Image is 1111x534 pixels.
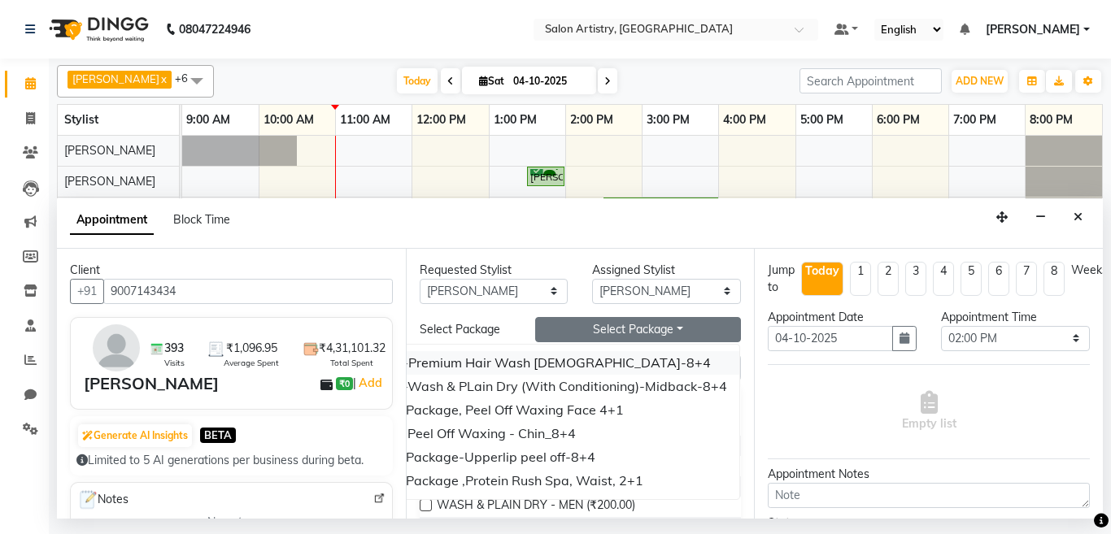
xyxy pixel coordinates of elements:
[986,21,1080,38] span: [PERSON_NAME]
[344,351,739,375] li: Custom-Premium Hair Wash [DEMOGRAPHIC_DATA]-8+4
[64,143,155,158] span: [PERSON_NAME]
[878,262,899,296] li: 2
[490,108,541,132] a: 1:00 PM
[941,309,1090,326] div: Appointment Time
[1071,262,1108,279] div: Weeks
[356,373,385,393] a: Add
[805,263,839,280] div: Today
[529,169,563,185] div: [PERSON_NAME], TK03, 01:30 PM-02:00 PM, Back Massage - Detoxifying/Relaxing/Stress Relieving
[70,279,104,304] button: +91
[407,321,523,338] div: Select Package
[1043,262,1065,296] li: 8
[566,108,617,132] a: 2:00 PM
[768,466,1090,483] div: Appointment Notes
[873,108,924,132] a: 6:00 PM
[72,72,159,85] span: [PERSON_NAME]
[344,445,739,469] li: Custom Package-Upperlip peel off-8+4
[799,68,942,93] input: Search Appointment
[344,398,739,422] li: Custom Package, Peel Off Waxing Face 4+1
[259,108,318,132] a: 10:00 AM
[78,424,192,447] button: Generate AI Insights
[1026,108,1077,132] a: 8:00 PM
[902,391,956,432] span: Empty list
[850,262,871,296] li: 1
[768,309,917,326] div: Appointment Date
[508,69,590,93] input: 2025-10-04
[319,340,386,357] span: ₹4,31,101.32
[182,108,234,132] a: 9:00 AM
[768,514,917,532] div: Status
[77,489,129,510] span: Notes
[103,279,393,304] input: Search by Name/Mobile/Email/Code
[175,72,200,85] span: +6
[336,377,353,390] span: ₹0
[224,357,279,369] span: Average Spent
[796,108,847,132] a: 5:00 PM
[179,7,251,52] b: 08047224946
[41,7,153,52] img: logo
[905,262,926,296] li: 3
[1016,262,1037,296] li: 7
[420,262,569,279] div: Requested Stylist
[952,70,1008,93] button: ADD NEW
[353,373,385,393] span: |
[64,174,155,189] span: [PERSON_NAME]
[70,262,393,279] div: Client
[173,212,230,227] span: Block Time
[535,317,742,342] button: Select Package
[164,357,185,369] span: Visits
[592,262,741,279] div: Assigned Stylist
[933,262,954,296] li: 4
[336,108,394,132] a: 11:00 AM
[70,206,154,235] span: Appointment
[437,497,635,517] span: WASH & PLAIN DRY - MEN (₹200.00)
[93,324,140,371] img: avatar
[961,262,982,296] li: 5
[988,262,1009,296] li: 6
[768,326,893,351] input: yyyy-mm-dd
[412,108,470,132] a: 12:00 PM
[719,108,770,132] a: 4:00 PM
[956,75,1004,87] span: ADD NEW
[949,108,1000,132] a: 7:00 PM
[344,422,739,445] li: Waxing Peel Off Waxing - Chin_8+4
[344,469,739,493] li: Custom Package ,Protein Rush Spa, Waist, 2+1
[84,371,219,396] div: [PERSON_NAME]
[164,340,184,357] span: 393
[768,262,795,296] div: Jump to
[76,452,386,469] div: Limited to 5 AI generations per business during beta.
[159,72,167,85] a: x
[200,428,236,443] span: BETA
[64,112,98,127] span: Stylist
[643,108,694,132] a: 3:00 PM
[1066,205,1090,230] button: Close
[397,68,438,93] span: Today
[475,75,508,87] span: Sat
[207,514,255,531] span: No notes
[344,375,739,398] li: Custom-Wash & PLain Dry (With Conditioning)-Midback-8+4
[330,357,373,369] span: Total Spent
[226,340,277,357] span: ₹1,096.95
